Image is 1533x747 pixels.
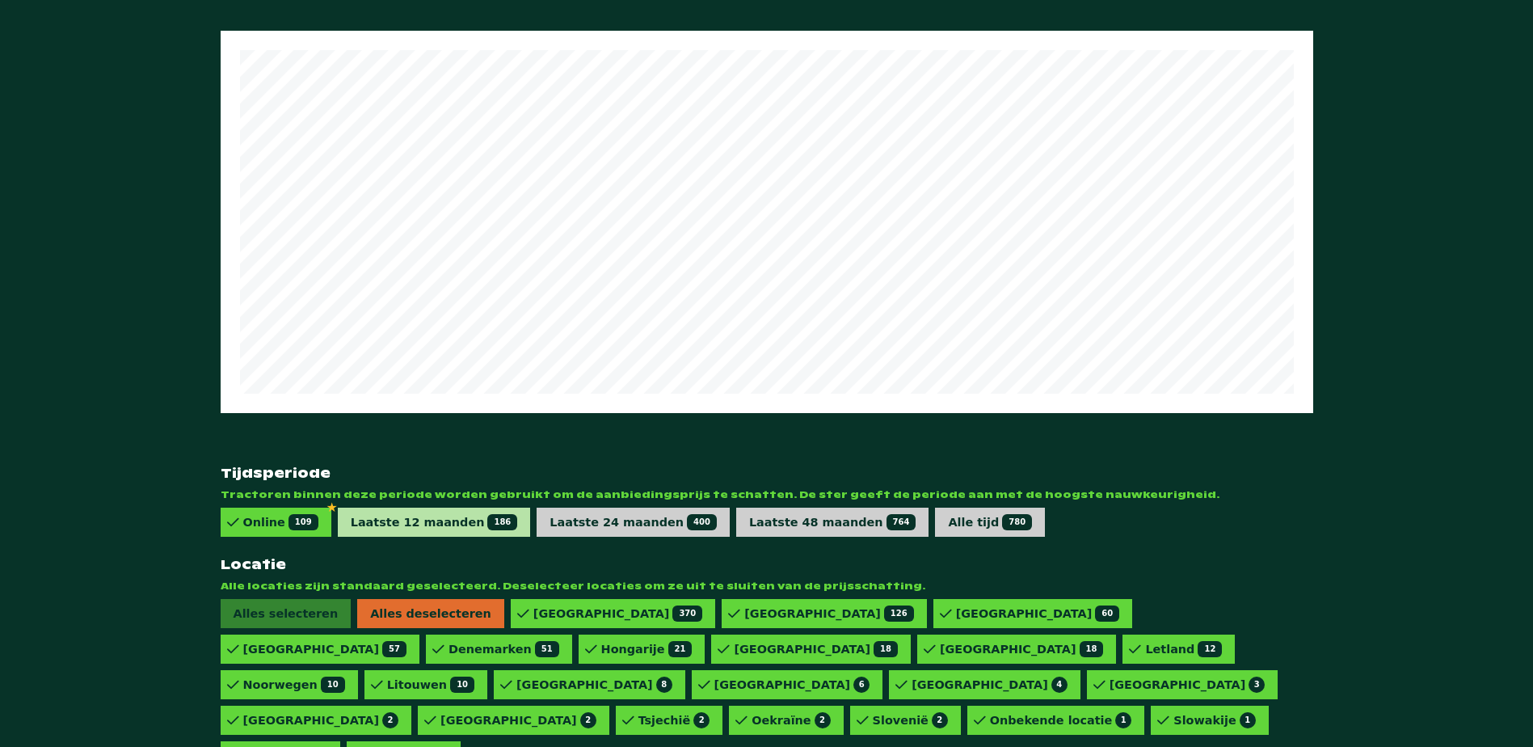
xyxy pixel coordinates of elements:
div: [GEOGRAPHIC_DATA] [714,677,870,693]
span: 126 [884,606,914,622]
span: 10 [450,677,474,693]
div: Letland [1145,641,1222,657]
div: [GEOGRAPHIC_DATA] [734,641,897,657]
span: Alle locaties zijn standaard geselecteerd. Deselecteer locaties om ze uit te sluiten van de prijs... [221,580,1313,593]
div: [GEOGRAPHIC_DATA] [956,606,1119,622]
span: 2 [932,712,948,728]
span: 4 [1051,677,1068,693]
div: Slowakije [1173,712,1255,728]
div: Onbekende locatie [990,712,1131,728]
div: [GEOGRAPHIC_DATA] [243,641,406,657]
div: [GEOGRAPHIC_DATA] [744,606,913,622]
span: 186 [487,514,517,530]
div: Alle tijd [948,514,1032,530]
div: [GEOGRAPHIC_DATA] [912,677,1068,693]
span: 51 [535,641,559,657]
div: Slovenië [873,712,948,728]
span: 2 [693,712,710,728]
span: 18 [874,641,898,657]
div: [GEOGRAPHIC_DATA] [940,641,1103,657]
span: 12 [1198,641,1222,657]
span: 400 [687,514,717,530]
span: 109 [288,514,318,530]
div: [GEOGRAPHIC_DATA] [440,712,596,728]
div: Denemarken [449,641,559,657]
div: Laatste 48 maanden [749,514,916,530]
span: 3 [1249,677,1265,693]
span: Tractoren binnen deze periode worden gebruikt om de aanbiedingsprijs te schatten. De ster geeft d... [221,488,1313,501]
span: 780 [1002,514,1032,530]
span: 2 [382,712,398,728]
span: 6 [853,677,870,693]
span: 1 [1115,712,1131,728]
div: Online [243,514,318,530]
strong: Locatie [221,556,1313,573]
span: 8 [656,677,672,693]
span: 764 [887,514,916,530]
span: 57 [382,641,406,657]
span: Alles deselecteren [357,599,504,628]
div: [GEOGRAPHIC_DATA] [516,677,672,693]
div: [GEOGRAPHIC_DATA] [533,606,702,622]
span: 60 [1095,606,1119,622]
div: Hongarije [601,641,693,657]
div: Laatste 12 maanden [351,514,518,530]
strong: Tijdsperiode [221,465,1313,482]
span: 370 [672,606,702,622]
span: 21 [668,641,693,657]
div: Noorwegen [243,677,345,693]
div: [GEOGRAPHIC_DATA] [243,712,399,728]
span: 2 [815,712,831,728]
div: Tsjechië [638,712,710,728]
span: 1 [1240,712,1256,728]
div: Litouwen [387,677,474,693]
span: 18 [1080,641,1104,657]
div: Oekraïne [752,712,830,728]
div: [GEOGRAPHIC_DATA] [1110,677,1266,693]
span: 10 [321,677,345,693]
div: Laatste 24 maanden [550,514,717,530]
span: Alles selecteren [221,599,352,628]
span: 2 [580,712,596,728]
